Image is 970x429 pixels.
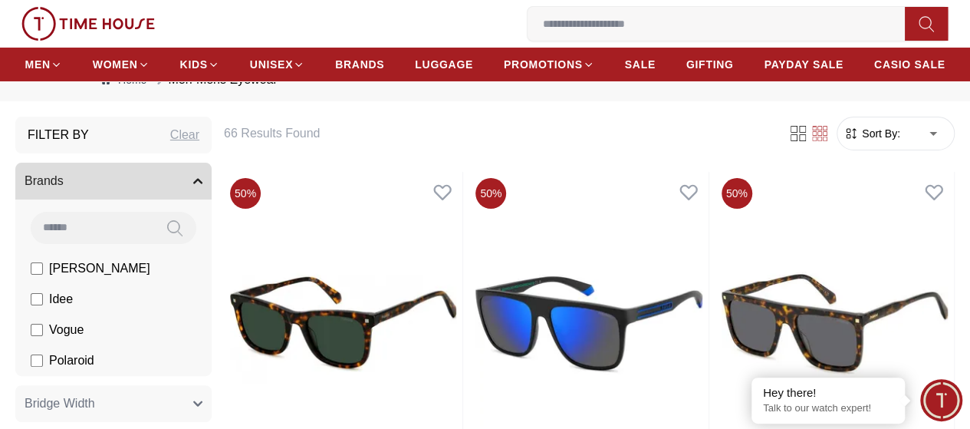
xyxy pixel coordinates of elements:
span: [PERSON_NAME] [49,259,150,278]
input: [PERSON_NAME] [31,262,43,275]
span: Vogue [49,321,84,339]
span: MEN [25,57,51,72]
a: MEN [25,51,62,78]
input: Idee [31,293,43,305]
span: CASIO SALE [874,57,945,72]
input: Polaroid [31,355,43,367]
span: Brands [25,172,64,190]
a: PAYDAY SALE [764,51,843,78]
button: Bridge Width [15,385,212,422]
a: CASIO SALE [874,51,945,78]
div: Hey there! [763,385,893,401]
span: PAYDAY SALE [764,57,843,72]
div: Clear [170,126,199,144]
button: Brands [15,163,212,200]
span: WOMEN [93,57,138,72]
a: WOMEN [93,51,150,78]
span: SALE [625,57,656,72]
span: Idee [49,290,73,309]
span: BRANDS [335,57,384,72]
a: SALE [625,51,656,78]
span: LUGGAGE [415,57,473,72]
span: Bridge Width [25,394,95,413]
span: UNISEX [250,57,293,72]
h3: Filter By [28,126,89,144]
span: 50 % [475,178,506,209]
span: PROMOTIONS [504,57,583,72]
span: Sort By: [859,126,900,141]
a: PROMOTIONS [504,51,594,78]
h6: 66 Results Found [224,124,769,143]
div: Chat Widget [920,379,962,421]
span: KIDS [180,57,208,72]
a: BRANDS [335,51,384,78]
span: 50 % [722,178,752,209]
span: Polaroid [49,351,94,370]
p: Talk to our watch expert! [763,402,893,415]
a: LUGGAGE [415,51,473,78]
a: KIDS [180,51,219,78]
input: Vogue [31,324,43,336]
span: GIFTING [686,57,734,72]
a: GIFTING [686,51,734,78]
img: ... [21,7,155,41]
button: Sort By: [843,126,900,141]
span: 50 % [230,178,261,209]
a: UNISEX [250,51,304,78]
